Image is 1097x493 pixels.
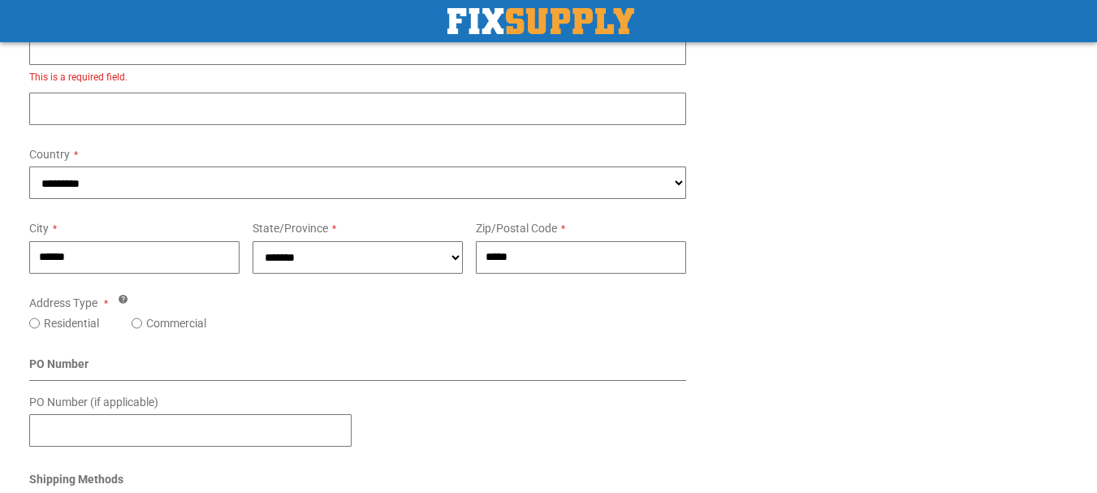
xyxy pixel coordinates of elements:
span: Country [29,148,70,161]
span: PO Number (if applicable) [29,396,158,409]
span: State/Province [253,222,328,235]
label: Residential [44,315,99,331]
img: Fix Industrial Supply [447,8,634,34]
a: store logo [447,8,634,34]
span: City [29,222,49,235]
span: This is a required field. [29,71,127,83]
label: Commercial [146,315,206,331]
div: PO Number [29,356,686,381]
span: Address Type [29,296,97,309]
span: Zip/Postal Code [476,222,557,235]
